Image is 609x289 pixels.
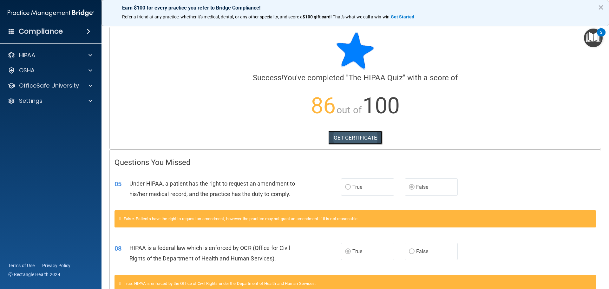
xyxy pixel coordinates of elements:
[19,97,43,105] p: Settings
[391,14,414,19] strong: Get Started
[124,216,358,221] span: False. Patients have the right to request an amendment, however the practice may not grant an ame...
[129,180,295,197] span: Under HIPAA, a patient has the right to request an amendment to his/her medical record, and the p...
[331,14,391,19] span: ! That's what we call a win-win.
[345,185,351,190] input: True
[8,51,92,59] a: HIPAA
[303,14,331,19] strong: $100 gift card
[19,82,79,89] p: OfficeSafe University
[8,271,60,278] span: Ⓒ Rectangle Health 2024
[8,82,92,89] a: OfficeSafe University
[122,14,303,19] span: Refer a friend at any practice, whether it's medical, dental, or any other speciality, and score a
[122,5,588,11] p: Earn $100 for every practice you refer to Bridge Compliance!
[409,249,415,254] input: False
[115,245,121,252] span: 08
[600,32,602,41] div: 2
[311,93,336,119] span: 86
[328,131,383,145] a: GET CERTIFICATE
[409,185,415,190] input: False
[416,184,429,190] span: False
[115,158,596,167] h4: Questions You Missed
[8,262,35,269] a: Terms of Use
[19,27,63,36] h4: Compliance
[124,281,316,286] span: True. HIPAA is enforced by the Office of Civil Rights under the Department of Health and Human Se...
[352,248,362,254] span: True
[363,93,400,119] span: 100
[349,73,403,82] span: The HIPAA Quiz
[19,51,35,59] p: HIPAA
[336,32,374,70] img: blue-star-rounded.9d042014.png
[352,184,362,190] span: True
[391,14,415,19] a: Get Started
[345,249,351,254] input: True
[8,97,92,105] a: Settings
[337,104,362,115] span: out of
[8,7,94,19] img: PMB logo
[416,248,429,254] span: False
[115,74,596,82] h4: You've completed " " with a score of
[584,29,603,47] button: Open Resource Center, 2 new notifications
[598,2,604,12] button: Close
[19,67,35,74] p: OSHA
[42,262,71,269] a: Privacy Policy
[115,180,121,188] span: 05
[253,73,284,82] span: Success!
[577,245,601,269] iframe: Drift Widget Chat Controller
[129,245,290,262] span: HIPAA is a federal law which is enforced by OCR (Office for Civil Rights of the Department of Hea...
[8,67,92,74] a: OSHA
